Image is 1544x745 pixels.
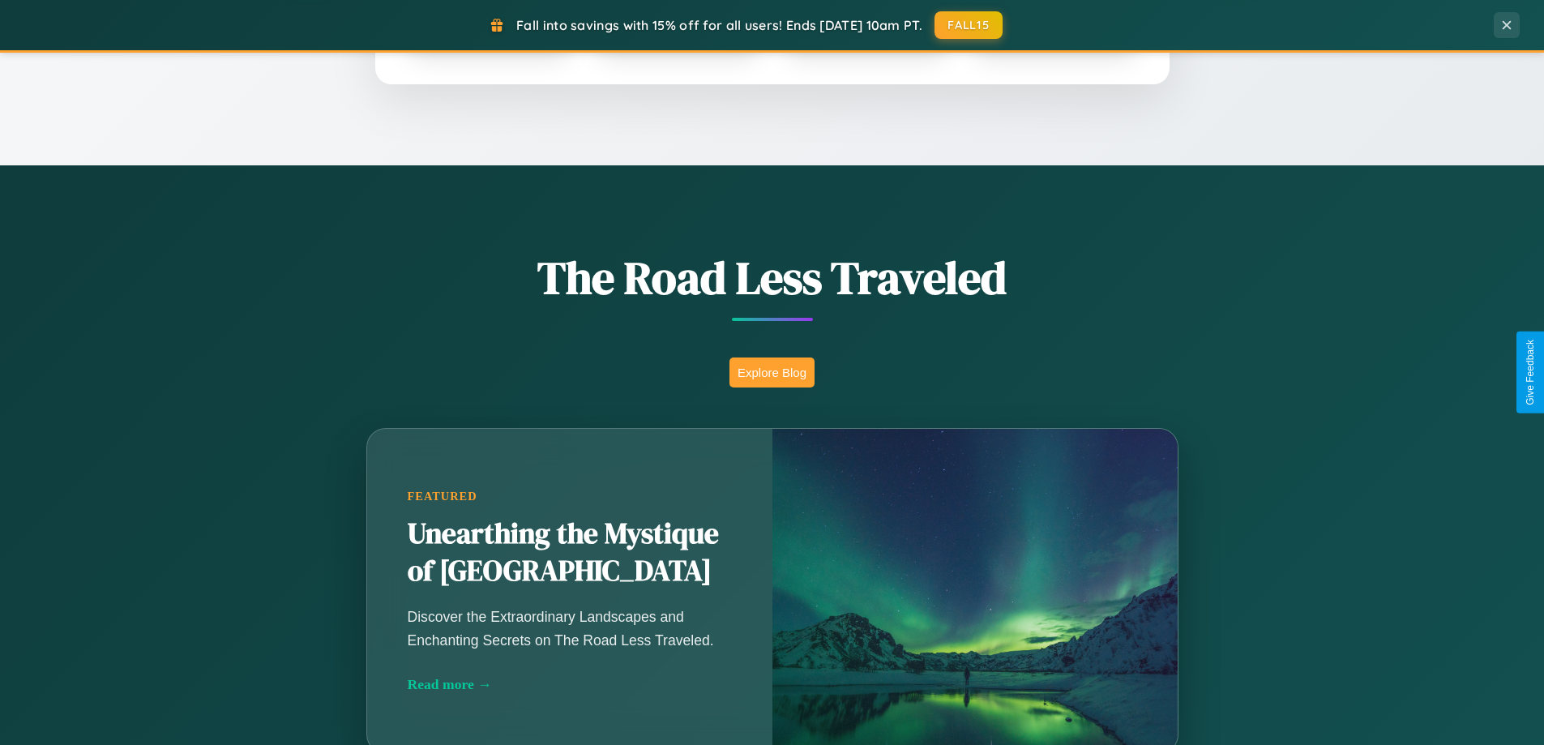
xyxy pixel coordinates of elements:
h1: The Road Less Traveled [286,246,1259,309]
span: Fall into savings with 15% off for all users! Ends [DATE] 10am PT. [516,17,922,33]
div: Give Feedback [1525,340,1536,405]
button: FALL15 [935,11,1003,39]
button: Explore Blog [729,358,815,387]
h2: Unearthing the Mystique of [GEOGRAPHIC_DATA] [408,516,732,590]
div: Read more → [408,676,732,693]
p: Discover the Extraordinary Landscapes and Enchanting Secrets on The Road Less Traveled. [408,606,732,651]
div: Featured [408,490,732,503]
